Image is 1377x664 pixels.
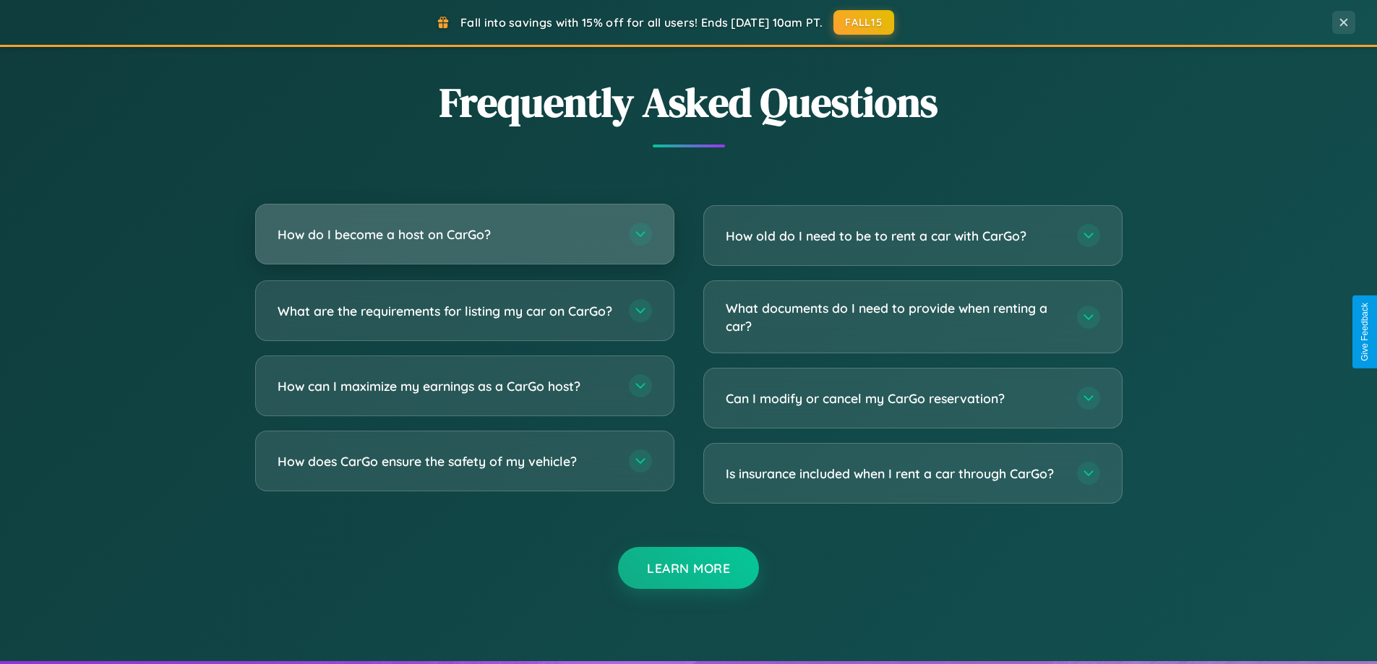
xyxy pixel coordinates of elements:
[726,299,1063,335] h3: What documents do I need to provide when renting a car?
[1360,303,1370,361] div: Give Feedback
[726,227,1063,245] h3: How old do I need to be to rent a car with CarGo?
[726,465,1063,483] h3: Is insurance included when I rent a car through CarGo?
[278,302,614,320] h3: What are the requirements for listing my car on CarGo?
[278,225,614,243] h3: How do I become a host on CarGo?
[460,15,823,30] span: Fall into savings with 15% off for all users! Ends [DATE] 10am PT.
[833,10,894,35] button: FALL15
[618,547,759,589] button: Learn More
[278,452,614,470] h3: How does CarGo ensure the safety of my vehicle?
[255,74,1123,130] h2: Frequently Asked Questions
[278,377,614,395] h3: How can I maximize my earnings as a CarGo host?
[726,389,1063,408] h3: Can I modify or cancel my CarGo reservation?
